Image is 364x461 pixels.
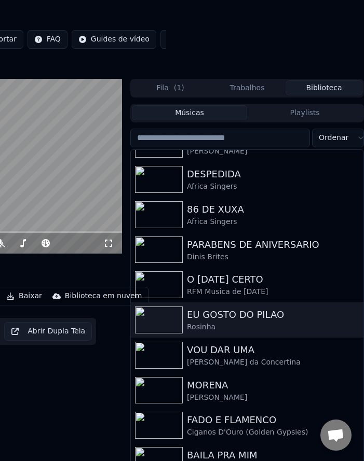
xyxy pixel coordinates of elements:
div: PARABENS DE ANIVERSARIO [187,238,359,252]
div: Open chat [320,420,352,451]
div: EU GOSTO DO PILAO [187,308,359,322]
button: Playlists [247,105,362,120]
div: VOU DAR UMA [187,343,359,357]
div: [PERSON_NAME] [187,393,359,403]
div: RFM Musica de [DATE] [187,287,359,297]
button: Abrir Dupla Tela [4,322,92,341]
div: [PERSON_NAME] [187,146,359,157]
div: O [DATE] CERTO [187,272,359,287]
div: Rosinha [187,322,359,332]
button: Trabalhos [209,80,286,95]
span: Ordenar [319,133,348,143]
div: Dinis Brites [187,252,359,262]
div: Ciganos D'Ouro (Golden Gypsies) [187,427,359,438]
div: Africa Singers [187,217,359,227]
div: MORENA [187,378,359,393]
div: FADO E FLAMENCO [187,413,359,427]
button: FAQ [28,30,68,49]
button: Baixar [2,289,46,303]
div: Africa Singers [187,181,359,192]
span: ( 1 ) [174,83,184,93]
button: Biblioteca [286,80,362,95]
div: [PERSON_NAME] da Concertina [187,357,359,368]
button: Fila [132,80,209,95]
button: Guides de vídeo [72,30,156,49]
button: Créditos3 [160,30,225,49]
div: 86 DE XUXA [187,202,359,217]
div: DESPEDIDA [187,167,359,181]
button: Músicas [132,105,247,120]
div: Biblioteca em nuvem [65,291,142,301]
